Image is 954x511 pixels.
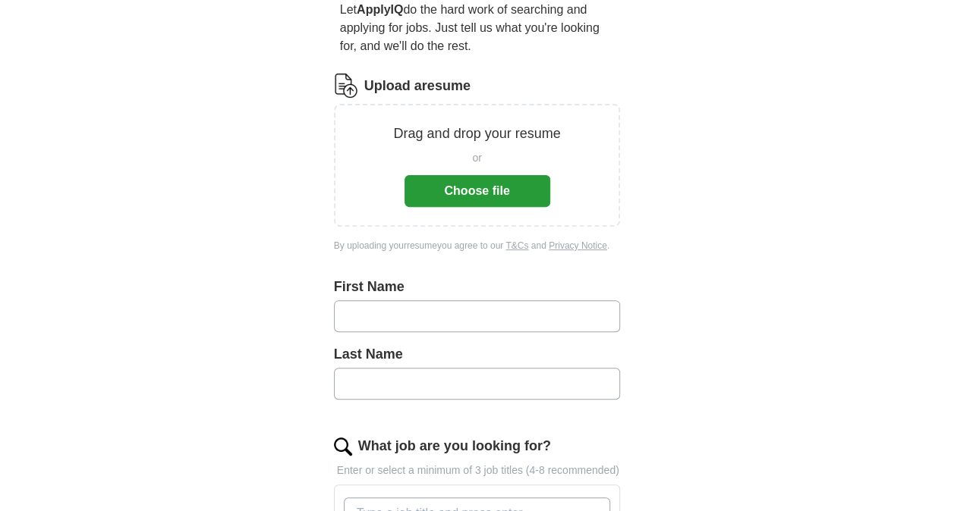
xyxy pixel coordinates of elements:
[472,150,481,166] span: or
[405,175,550,207] button: Choose file
[358,436,551,456] label: What job are you looking for?
[364,76,471,96] label: Upload a resume
[334,239,621,252] div: By uploading your resume you agree to our and .
[334,74,358,98] img: CV Icon
[549,240,607,251] a: Privacy Notice
[334,437,352,456] img: search.png
[357,3,403,16] strong: ApplyIQ
[505,240,528,251] a: T&Cs
[393,124,560,144] p: Drag and drop your resume
[334,462,621,478] p: Enter or select a minimum of 3 job titles (4-8 recommended)
[334,344,621,365] label: Last Name
[334,277,621,297] label: First Name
